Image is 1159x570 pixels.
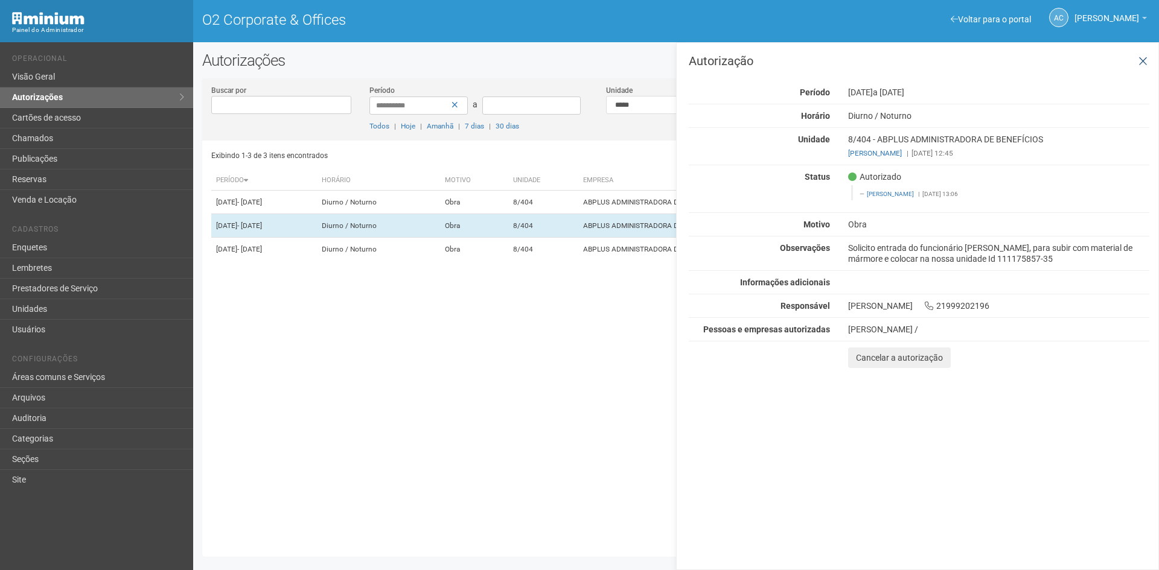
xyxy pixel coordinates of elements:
a: Todos [369,122,389,130]
td: [DATE] [211,214,317,238]
div: Obra [839,219,1158,230]
td: [DATE] [211,191,317,214]
span: - [DATE] [237,245,262,253]
a: Amanhã [427,122,453,130]
th: Empresa [578,171,864,191]
a: AC [1049,8,1068,27]
h1: O2 Corporate & Offices [202,12,667,28]
td: [DATE] [211,238,317,261]
button: Cancelar a autorização [848,347,951,368]
span: a [DATE] [873,87,904,97]
th: Unidade [508,171,578,191]
th: Horário [317,171,440,191]
label: Período [369,85,395,96]
footer: [DATE] 13:06 [860,190,1143,198]
strong: Unidade [798,135,830,144]
span: Autorizado [848,171,901,182]
a: [PERSON_NAME] [848,149,902,157]
div: [PERSON_NAME] / [848,324,1149,335]
span: | [458,122,460,130]
strong: Pessoas e empresas autorizadas [703,325,830,334]
span: a [473,100,477,109]
span: - [DATE] [237,198,262,206]
span: Ana Carla de Carvalho Silva [1074,2,1139,23]
li: Operacional [12,54,184,67]
a: [PERSON_NAME] [867,191,914,197]
a: Hoje [401,122,415,130]
div: Exibindo 1-3 de 3 itens encontrados [211,147,672,165]
td: Diurno / Noturno [317,191,440,214]
td: Obra [440,191,508,214]
td: ABPLUS ADMINISTRADORA DE BENEFÍCIOS [578,214,864,238]
div: 8/404 - ABPLUS ADMINISTRADORA DE BENEFÍCIOS [839,134,1158,159]
label: Unidade [606,85,633,96]
td: Obra [440,238,508,261]
span: | [907,149,908,157]
span: | [394,122,396,130]
div: [DATE] 12:45 [848,148,1149,159]
td: ABPLUS ADMINISTRADORA DE BENEFÍCIOS [578,191,864,214]
a: 7 dias [465,122,484,130]
strong: Motivo [803,220,830,229]
div: Diurno / Noturno [839,110,1158,121]
li: Cadastros [12,225,184,238]
span: - [DATE] [237,221,262,230]
img: Minium [12,12,85,25]
td: 8/404 [508,238,578,261]
label: Buscar por [211,85,246,96]
a: [PERSON_NAME] [1074,15,1147,25]
span: | [918,191,919,197]
td: Diurno / Noturno [317,214,440,238]
div: Painel do Administrador [12,25,184,36]
strong: Período [800,87,830,97]
h3: Autorização [689,55,1149,67]
strong: Responsável [781,301,830,311]
a: Voltar para o portal [951,14,1031,24]
td: 8/404 [508,191,578,214]
span: | [489,122,491,130]
strong: Informações adicionais [740,277,830,287]
strong: Horário [801,111,830,121]
span: | [420,122,422,130]
li: Configurações [12,355,184,367]
th: Período [211,171,317,191]
td: Diurno / Noturno [317,238,440,261]
div: [DATE] [839,87,1158,98]
h2: Autorizações [202,51,1150,69]
th: Motivo [440,171,508,191]
strong: Observações [780,243,830,253]
td: ABPLUS ADMINISTRADORA DE BENEFÍCIOS [578,238,864,261]
div: [PERSON_NAME] 21999202196 [839,300,1158,311]
div: Solicito entrada do funcionário [PERSON_NAME], para subir com material de mármore e colocar na no... [839,242,1158,264]
td: 8/404 [508,214,578,238]
td: Obra [440,214,508,238]
strong: Status [805,172,830,182]
a: 30 dias [496,122,519,130]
